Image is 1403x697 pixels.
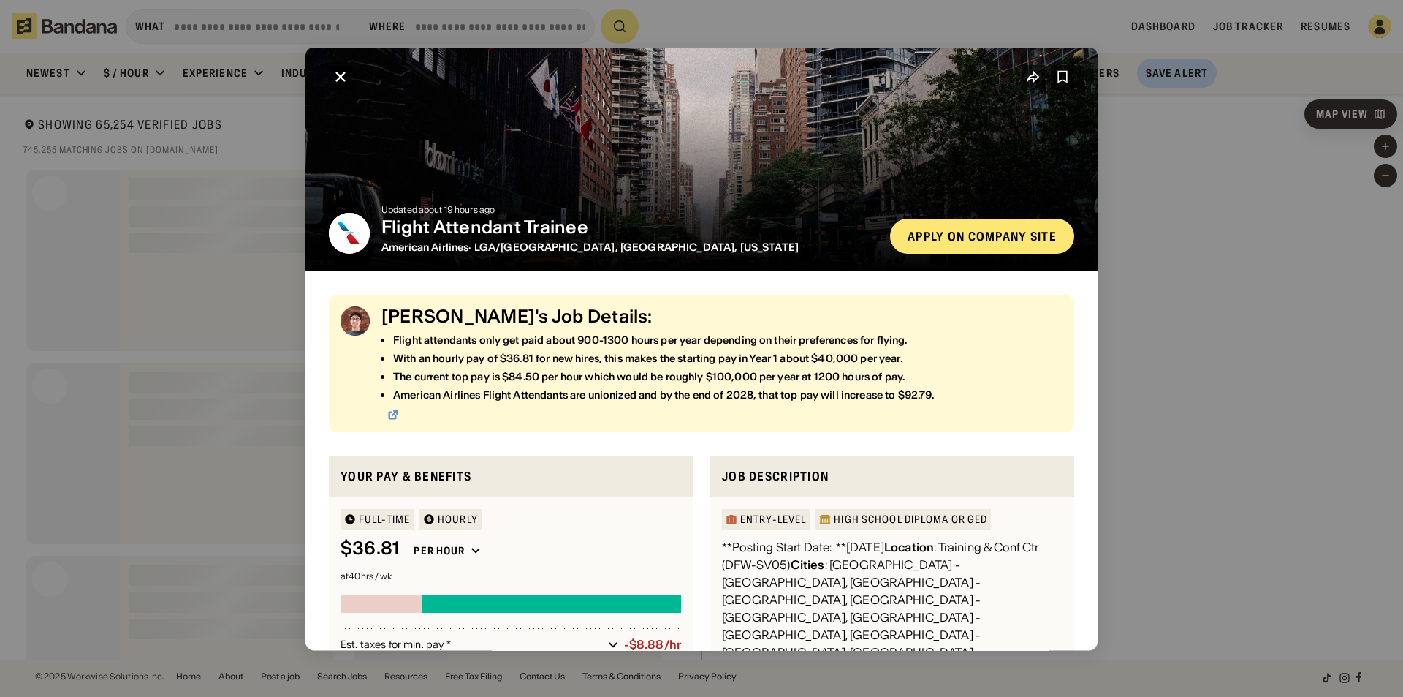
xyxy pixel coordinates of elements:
[381,240,468,253] a: American Airlines
[884,540,934,554] div: Location
[341,572,681,581] div: at 40 hrs / wk
[381,216,878,238] div: Flight Attendant Trainee
[341,637,602,652] div: Est. taxes for min. pay *
[341,538,399,560] div: $ 36.81
[908,230,1057,241] div: Apply on company site
[438,514,478,524] div: HOURLY
[341,467,681,486] div: Your pay & benefits
[381,205,878,214] div: Updated about 19 hours ago
[890,218,1074,253] a: Apply on company site
[393,370,905,383] div: The current top pay is $84.50 per hour which would be roughly $100,000 per year at 1200 hours of ...
[834,514,987,524] div: High School Diploma or GED
[414,544,465,557] div: Per hour
[740,514,806,524] div: Entry-Level
[624,637,681,651] div: -$8.88/hr
[381,241,878,253] div: · LGA/[GEOGRAPHIC_DATA], [GEOGRAPHIC_DATA], [US_STATE]
[393,334,908,347] div: Flight attendants only get paid about 900-1300 hours per year depending on their preferences for ...
[393,388,935,402] div: American Airlines Flight Attendants are unionized and by the end of 2028, that top pay will incre...
[791,557,825,572] div: Cities
[341,306,370,335] img: Benji @ Bandana
[359,514,410,524] div: Full-time
[329,212,370,253] img: American Airlines logo
[381,306,1062,327] div: [PERSON_NAME]'s Job Details:
[722,467,1062,486] div: Job Description
[393,352,902,365] div: With an hourly pay of $36.81 for new hires, this makes the starting pay in Year 1 about $40,000 p...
